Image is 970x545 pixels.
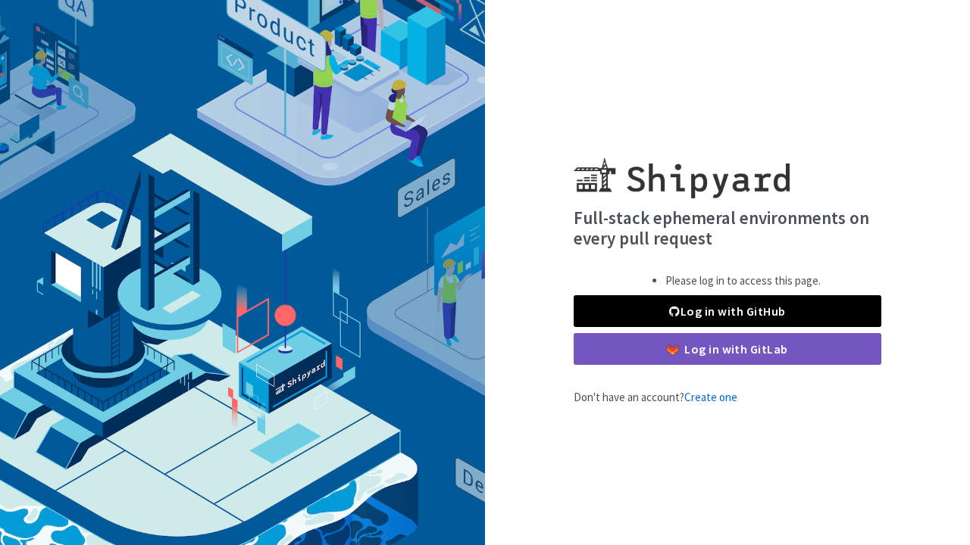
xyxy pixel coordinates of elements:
[574,333,881,365] a: Log in with GitLab
[574,139,790,198] img: Shipyard logo
[667,344,678,355] img: gitlab-color.svg
[684,390,737,404] a: Create one
[574,390,737,404] span: Don't have an account?
[574,207,881,249] h4: Full-stack ephemeral environments on every pull request
[574,295,881,327] a: Log in with GitHub
[665,272,821,290] li: Please log in to access this page.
